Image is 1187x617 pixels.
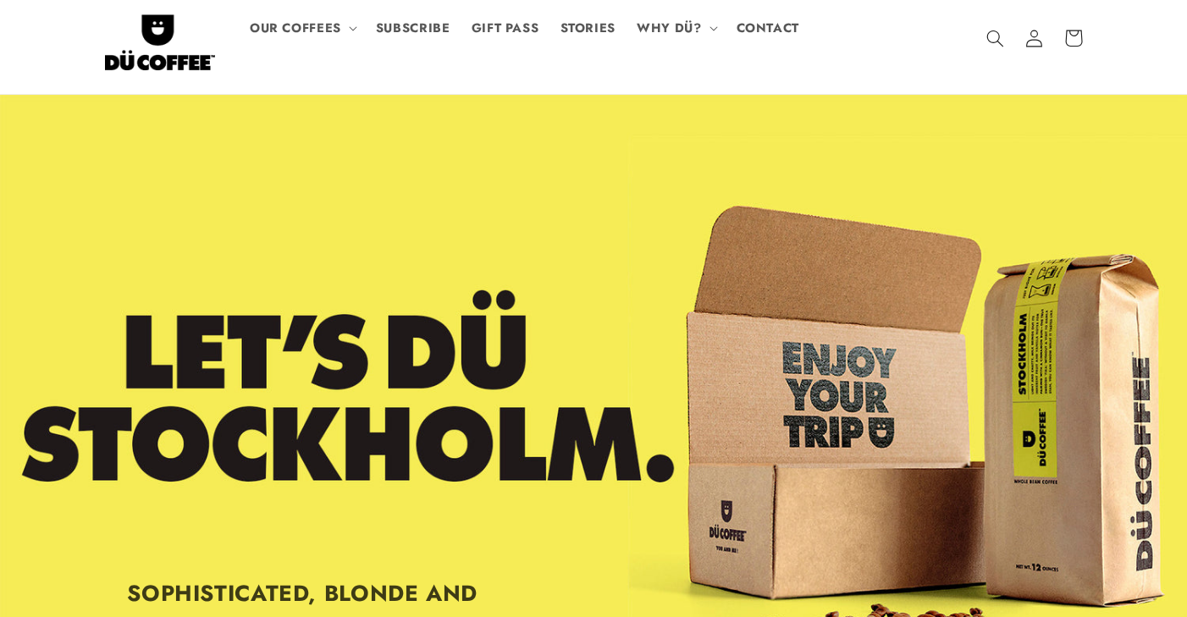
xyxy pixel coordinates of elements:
span: CONTACT [737,20,799,36]
img: Let's Dü Coffee together! Coffee beans roasted in the style of world cities, coffee subscriptions... [105,7,215,70]
summary: WHY DÜ? [627,9,726,47]
span: STORIES [560,20,616,36]
a: GIFT PASS [461,9,549,47]
span: GIFT PASS [472,20,539,36]
span: WHY DÜ? [637,20,701,36]
summary: Search [976,19,1015,58]
a: STORIES [549,9,627,47]
summary: OUR COFFEES [239,9,365,47]
span: SUBSCRIBE [376,20,450,36]
a: CONTACT [726,9,810,47]
a: SUBSCRIBE [365,9,461,47]
span: OUR COFFEES [250,20,341,36]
